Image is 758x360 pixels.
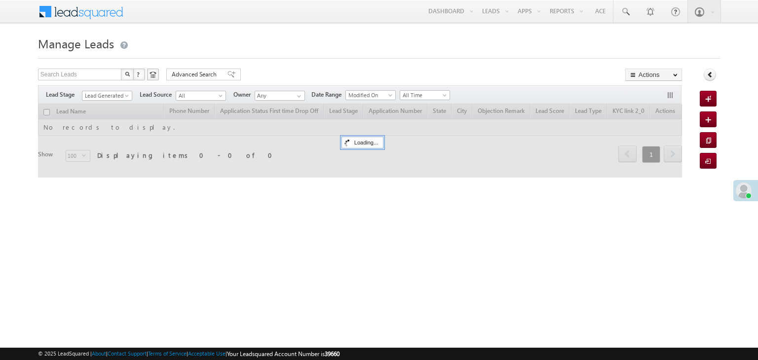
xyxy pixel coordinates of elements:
a: Acceptable Use [188,350,226,357]
span: All Time [400,91,447,100]
img: Search [125,72,130,76]
span: ? [137,70,141,78]
a: About [92,350,106,357]
span: Lead Source [140,90,176,99]
span: Your Leadsquared Account Number is [227,350,340,358]
a: Show All Items [292,91,304,101]
span: Modified On [346,91,393,100]
span: Date Range [311,90,345,99]
a: Lead Generated [82,91,132,101]
a: Contact Support [108,350,147,357]
span: 39660 [325,350,340,358]
button: ? [133,69,145,80]
span: © 2025 LeadSquared | | | | | [38,349,340,359]
span: Owner [233,90,255,99]
a: All Time [400,90,450,100]
input: Type to Search [255,91,305,101]
a: Modified On [345,90,396,100]
a: All [176,91,226,101]
span: All [176,91,223,100]
span: Manage Leads [38,36,114,51]
div: Loading... [341,137,383,148]
button: Actions [625,69,682,81]
span: Advanced Search [172,70,220,79]
span: Lead Generated [82,91,129,100]
span: Lead Stage [46,90,82,99]
a: Terms of Service [148,350,187,357]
